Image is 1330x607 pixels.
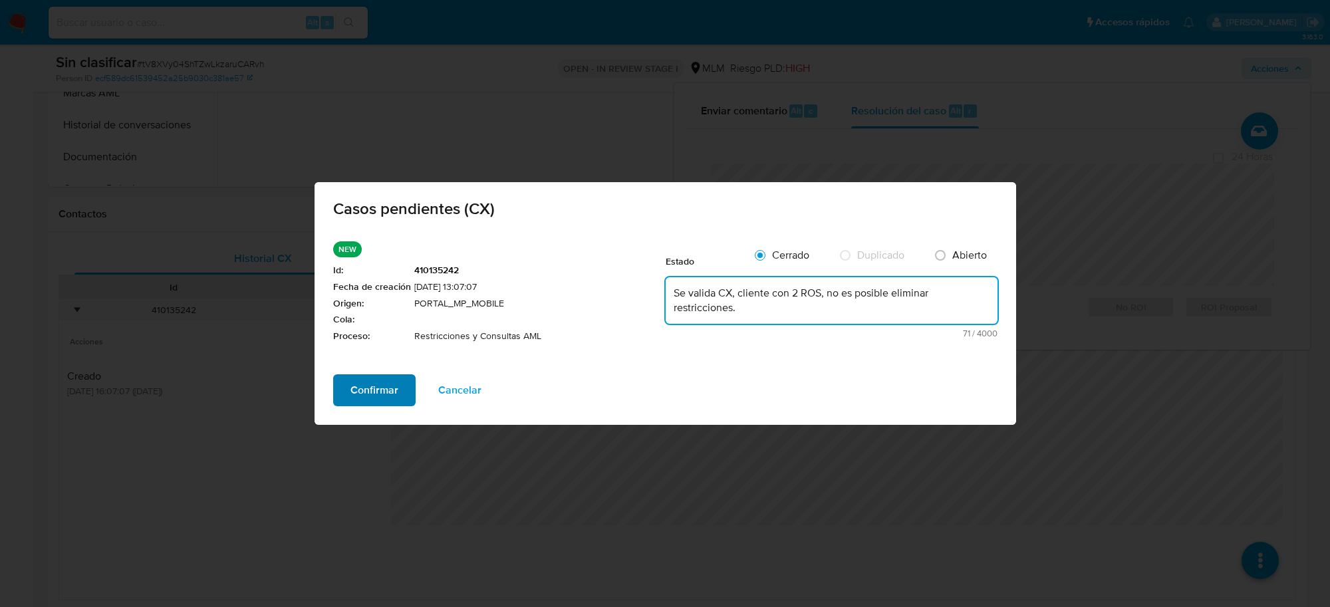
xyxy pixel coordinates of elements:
span: Fecha de creación [333,281,411,294]
span: Restricciones y Consultas AML [414,330,666,343]
div: Estado [666,241,745,275]
button: Confirmar [333,374,416,406]
span: 410135242 [414,264,666,277]
span: Proceso : [333,330,411,343]
textarea: Se valida CX, cliente con 2 ROS, no es posible eliminar restricciones. [666,277,997,324]
span: Máximo 4000 caracteres [670,329,997,338]
span: Confirmar [350,376,398,405]
span: [DATE] 13:07:07 [414,281,666,294]
span: PORTAL_MP_MOBILE [414,297,666,310]
span: Abierto [952,247,987,263]
span: Cancelar [438,376,481,405]
span: Cola : [333,313,411,326]
span: Casos pendientes (CX) [333,201,997,217]
button: Cancelar [421,374,499,406]
p: NEW [333,241,362,257]
span: Id : [333,264,411,277]
span: Cerrado [772,247,809,263]
span: Origen : [333,297,411,310]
